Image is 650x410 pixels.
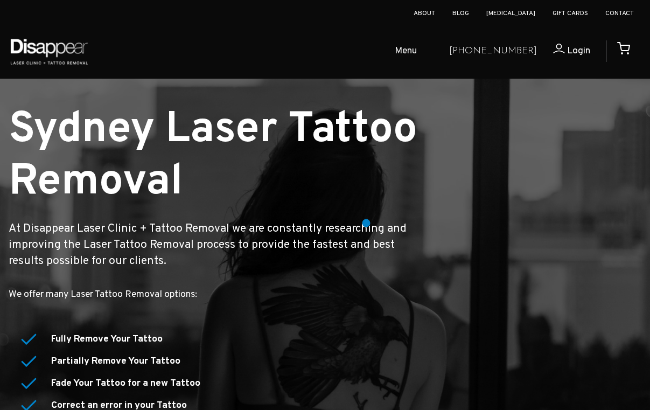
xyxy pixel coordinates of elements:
[51,333,163,345] strong: Fully Remove Your Tattoo
[605,9,634,18] a: Contact
[395,44,417,59] span: Menu
[414,9,435,18] a: About
[9,221,407,268] big: At Disappear Laser Clinic + Tattoo Removal we are constantly researching and improving the Laser ...
[9,103,417,210] small: Sydney Laser Tattoo Removal
[98,34,441,69] ul: Open Mobile Menu
[449,44,537,59] a: [PHONE_NUMBER]
[8,32,90,71] img: Disappear - Laser Clinic and Tattoo Removal Services in Sydney, Australia
[9,287,428,303] p: We offer many Laser Tattoo Removal options:
[486,9,535,18] a: [MEDICAL_DATA]
[567,45,590,57] span: Login
[553,9,588,18] a: Gift Cards
[537,44,590,59] a: Login
[51,377,200,390] strong: Fade Your Tattoo for a new Tattoo
[357,34,441,69] a: Menu
[452,9,469,18] a: Blog
[51,355,180,367] strong: Partially Remove Your Tattoo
